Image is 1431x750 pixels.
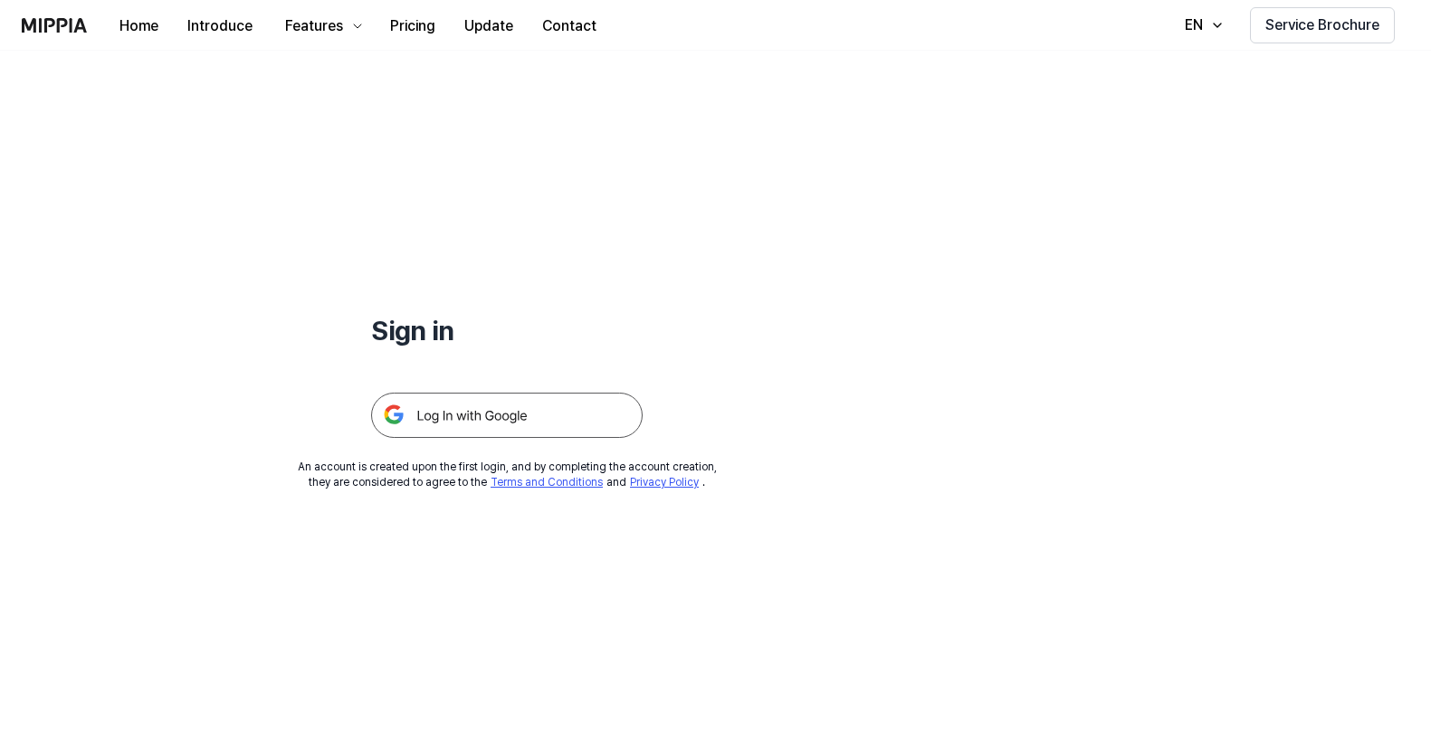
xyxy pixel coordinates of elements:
[298,460,717,490] div: An account is created upon the first login, and by completing the account creation, they are cons...
[1181,14,1207,36] div: EN
[450,8,528,44] button: Update
[267,8,376,44] button: Features
[281,15,347,37] div: Features
[450,1,528,51] a: Update
[376,8,450,44] button: Pricing
[371,393,643,438] img: 구글 로그인 버튼
[1250,7,1395,43] button: Service Brochure
[105,8,173,44] button: Home
[491,476,603,489] a: Terms and Conditions
[630,476,699,489] a: Privacy Policy
[22,18,87,33] img: logo
[528,8,611,44] button: Contact
[1167,7,1235,43] button: EN
[371,311,643,349] h1: Sign in
[173,8,267,44] button: Introduce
